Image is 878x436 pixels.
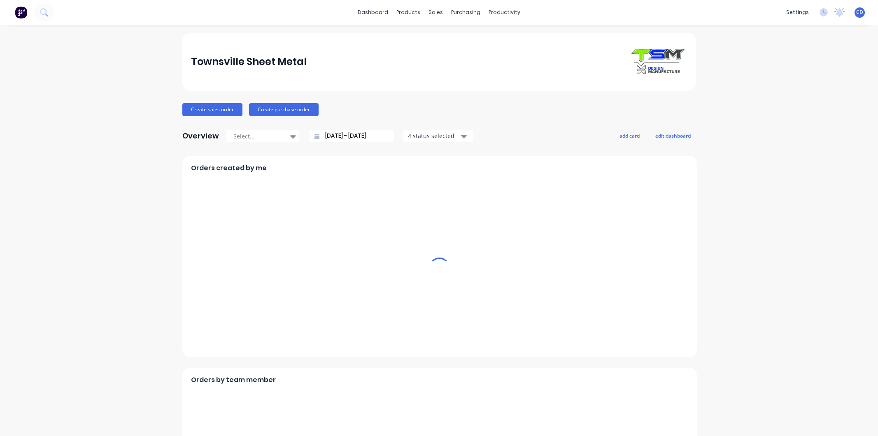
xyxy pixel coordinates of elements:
img: Townsville Sheet Metal [629,47,687,77]
div: sales [424,6,447,19]
div: purchasing [447,6,484,19]
img: Factory [15,6,27,19]
button: Create sales order [182,103,242,116]
button: Create purchase order [249,103,319,116]
div: Overview [182,128,219,144]
div: productivity [484,6,524,19]
span: CD [856,9,863,16]
div: 4 status selected [408,131,460,140]
button: 4 status selected [403,130,473,142]
div: Townsville Sheet Metal [191,54,307,70]
button: add card [614,130,645,141]
button: edit dashboard [650,130,696,141]
a: dashboard [354,6,392,19]
div: settings [782,6,813,19]
span: Orders by team member [191,375,276,385]
div: products [392,6,424,19]
span: Orders created by me [191,163,267,173]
